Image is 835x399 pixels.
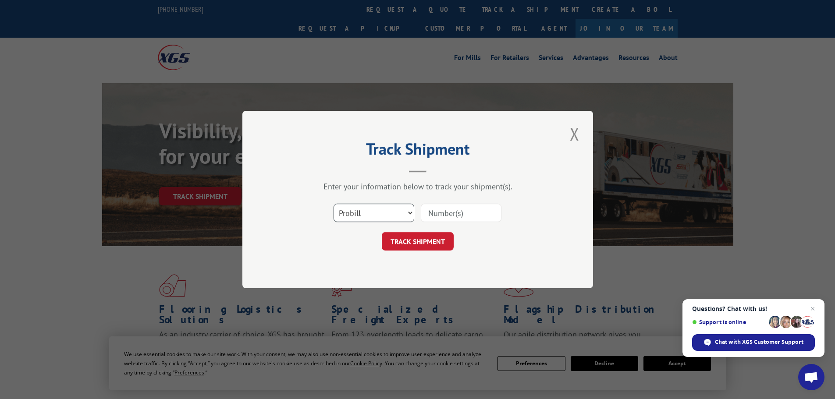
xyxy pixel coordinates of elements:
[567,122,582,146] button: Close modal
[421,204,501,222] input: Number(s)
[286,181,549,191] div: Enter your information below to track your shipment(s).
[692,334,815,351] span: Chat with XGS Customer Support
[286,143,549,159] h2: Track Shipment
[798,364,824,390] a: Open chat
[692,319,766,325] span: Support is online
[715,338,803,346] span: Chat with XGS Customer Support
[692,305,815,312] span: Questions? Chat with us!
[382,232,454,251] button: TRACK SHIPMENT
